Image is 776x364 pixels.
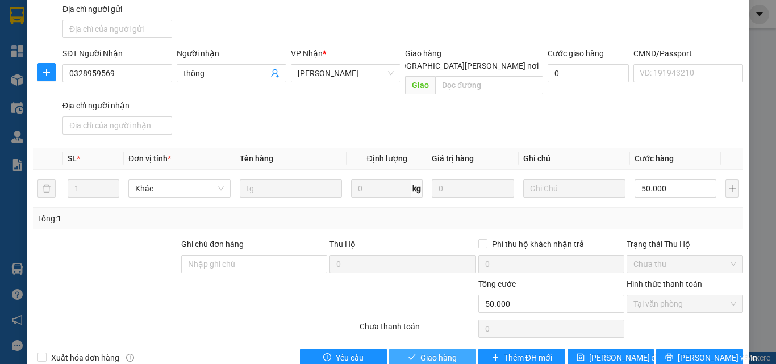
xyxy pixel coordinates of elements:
span: printer [665,353,673,362]
div: Tổng: 1 [37,212,301,225]
input: 0 [432,179,514,198]
span: Giá trị hàng [432,154,474,163]
span: Yêu cầu [336,352,364,364]
span: Tại văn phòng [633,295,736,312]
input: Dọc đường [435,76,543,94]
span: Phí thu hộ khách nhận trả [487,238,589,250]
button: plus [37,63,56,81]
span: [PERSON_NAME] đổi [589,352,662,364]
div: Trạng thái Thu Hộ [627,238,743,250]
span: Cước hàng [635,154,674,163]
button: plus [725,179,739,198]
span: Tổng cước [478,279,516,288]
span: Tên hàng [240,154,273,163]
button: delete [37,179,56,198]
input: Cước giao hàng [548,64,629,82]
span: Khác [135,180,224,197]
input: Địa chỉ của người nhận [62,116,172,135]
span: kg [411,179,423,198]
label: Ghi chú đơn hàng [181,240,244,249]
div: Người nhận [177,47,286,60]
span: plus [491,353,499,362]
div: Địa chỉ người gửi [62,3,172,15]
span: plus [38,68,55,77]
th: Ghi chú [519,148,630,170]
div: CMND/Passport [633,47,743,60]
span: Phổ Quang [298,65,394,82]
span: Thu Hộ [329,240,356,249]
span: VP Nhận [291,49,323,58]
input: Ghi Chú [523,179,625,198]
span: exclamation-circle [323,353,331,362]
label: Cước giao hàng [548,49,604,58]
span: [PERSON_NAME] và In [678,352,757,364]
div: SĐT Người Nhận [62,47,172,60]
span: Thêm ĐH mới [504,352,552,364]
span: Đơn vị tính [128,154,171,163]
span: check [408,353,416,362]
span: Giao [405,76,435,94]
input: VD: Bàn, Ghế [240,179,342,198]
span: save [577,353,585,362]
span: Định lượng [366,154,407,163]
div: Địa chỉ người nhận [62,99,172,112]
input: Ghi chú đơn hàng [181,255,327,273]
label: Hình thức thanh toán [627,279,702,288]
span: Xuất hóa đơn hàng [47,352,124,364]
span: info-circle [126,354,134,362]
span: user-add [270,69,279,78]
span: Giao hàng [405,49,441,58]
div: Chưa thanh toán [358,320,477,340]
span: Chưa thu [633,256,736,273]
span: SL [68,154,77,163]
span: Giao hàng [420,352,457,364]
span: [GEOGRAPHIC_DATA][PERSON_NAME] nơi [383,60,543,72]
input: Địa chỉ của người gửi [62,20,172,38]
